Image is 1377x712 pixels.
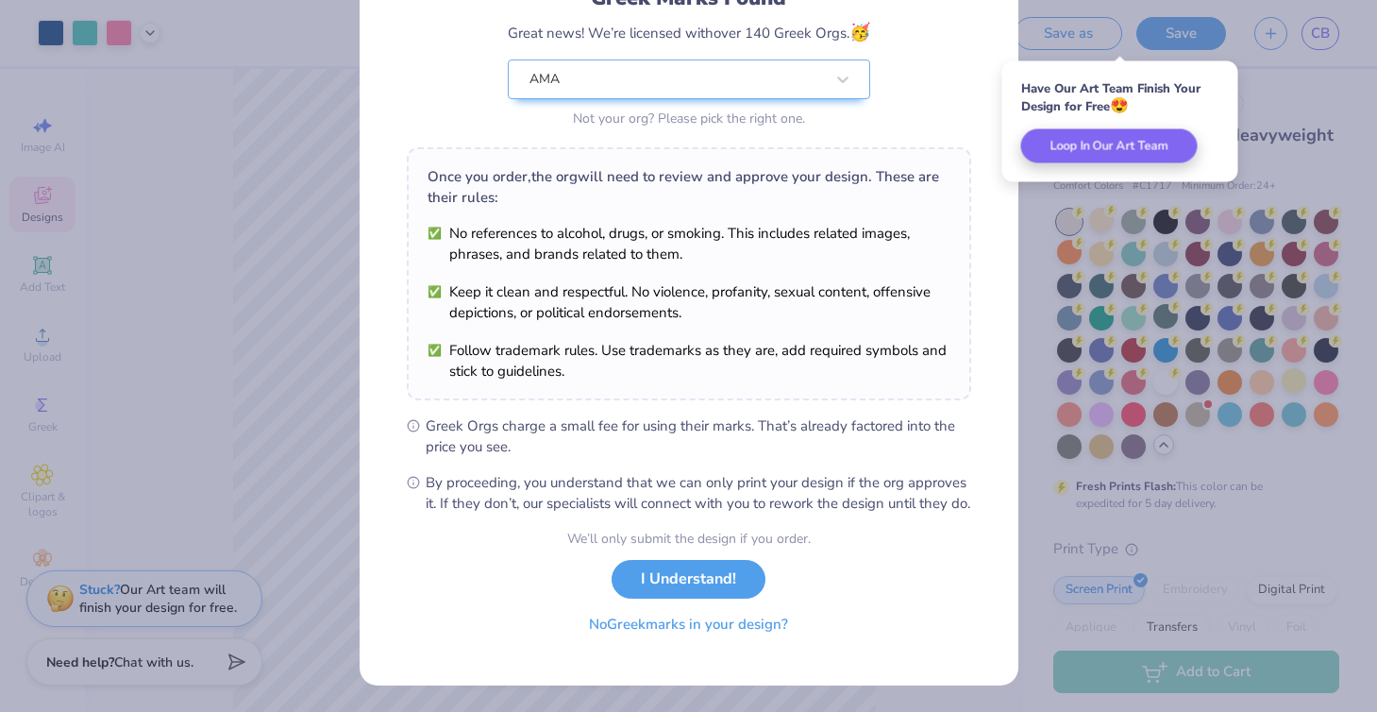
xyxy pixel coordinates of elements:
div: Great news! We’re licensed with over 140 Greek Orgs. [508,20,870,45]
button: I Understand! [612,560,765,599]
div: Have Our Art Team Finish Your Design for Free [1021,80,1219,115]
span: By proceeding, you understand that we can only print your design if the org approves it. If they ... [426,472,971,514]
li: Follow trademark rules. Use trademarks as they are, add required symbols and stick to guidelines. [428,340,950,381]
button: Loop In Our Art Team [1021,129,1198,163]
div: Not your org? Please pick the right one. [508,109,870,128]
span: Greek Orgs charge a small fee for using their marks. That’s already factored into the price you see. [426,415,971,457]
span: 😍 [1110,95,1129,116]
li: Keep it clean and respectful. No violence, profanity, sexual content, offensive depictions, or po... [428,281,950,323]
span: 🥳 [849,21,870,43]
div: Once you order, the org will need to review and approve your design. These are their rules: [428,166,950,208]
button: NoGreekmarks in your design? [573,605,804,644]
div: We’ll only submit the design if you order. [567,529,811,549]
li: No references to alcohol, drugs, or smoking. This includes related images, phrases, and brands re... [428,223,950,264]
